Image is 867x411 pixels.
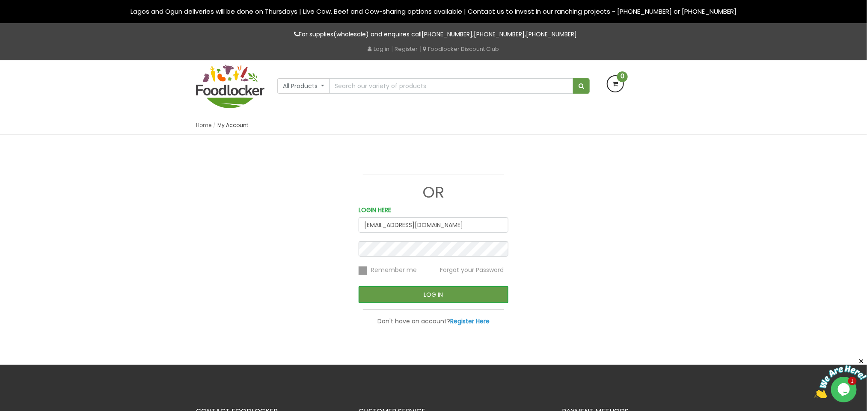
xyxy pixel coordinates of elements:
[422,30,473,38] a: [PHONE_NUMBER]
[277,78,330,94] button: All Products
[196,30,671,39] p: For supplies(wholesale) and enquires call , ,
[371,266,417,275] span: Remember me
[359,184,508,201] h1: OR
[359,286,508,303] button: LOG IN
[617,71,628,82] span: 0
[440,266,504,275] span: Forgot your Password
[359,316,508,326] p: Don't have an account?
[359,217,508,233] input: Email
[381,152,487,169] iframe: fb:login_button Facebook Social Plugin
[330,78,573,94] input: Search our variety of products
[440,266,504,274] a: Forgot your Password
[474,30,525,38] a: [PHONE_NUMBER]
[368,45,390,53] a: Log in
[196,121,211,129] a: Home
[814,358,867,398] iframe: chat widget
[359,205,391,215] label: LOGIN HERE
[392,44,393,53] span: |
[526,30,577,38] a: [PHONE_NUMBER]
[420,44,422,53] span: |
[131,7,736,16] span: Lagos and Ogun deliveries will be done on Thursdays | Live Cow, Beef and Cow-sharing options avai...
[196,65,264,108] img: FoodLocker
[423,45,499,53] a: Foodlocker Discount Club
[395,45,418,53] a: Register
[450,317,490,325] a: Register Here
